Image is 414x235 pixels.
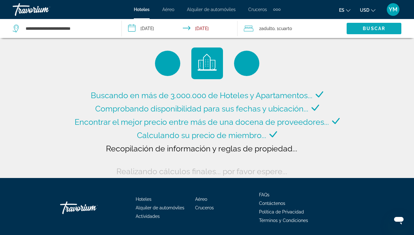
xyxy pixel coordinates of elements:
[187,7,236,12] a: Alquiler de automóviles
[363,26,385,31] span: Buscar
[385,3,401,16] button: User Menu
[339,5,350,15] button: Change language
[75,117,329,127] span: Encontrar el mejor precio entre más de una docena de proveedores...
[360,5,375,15] button: Change currency
[259,24,275,33] span: 2
[91,91,312,100] span: Buscando en más de 3.000.000 de Hoteles y Apartamentos...
[339,8,344,13] span: es
[279,26,292,31] span: Cuarto
[275,24,292,33] span: , 1
[137,130,266,140] span: Calculando su precio de miembro...
[13,1,76,18] a: Travorium
[95,104,308,113] span: Comprobando disponibilidad para sus fechas y ubicación...
[136,197,151,202] a: Hoteles
[360,8,369,13] span: USD
[195,197,207,202] a: Aéreo
[273,4,281,15] button: Extra navigation items
[259,192,269,197] a: FAQs
[389,6,398,13] span: YM
[195,205,214,210] a: Cruceros
[136,205,184,210] a: Alquiler de automóviles
[122,19,237,38] button: Check-in date: Mar 5, 2026 Check-out date: Mar 9, 2026
[238,19,347,38] button: Travelers: 2 adults, 0 children
[116,167,287,176] span: Realizando cálculos finales... por favor espere...
[261,26,275,31] span: Adulto
[259,218,308,223] a: Términos y Condiciones
[347,23,401,34] button: Buscar
[134,7,150,12] a: Hoteles
[60,198,123,217] a: Travorium
[136,214,160,219] a: Actividades
[106,144,297,153] span: Recopilación de información y reglas de propiedad...
[248,7,267,12] a: Cruceros
[259,209,304,214] a: Política de Privacidad
[259,201,285,206] a: Contáctenos
[162,7,174,12] a: Aéreo
[389,210,409,230] iframe: Botón para iniciar la ventana de mensajería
